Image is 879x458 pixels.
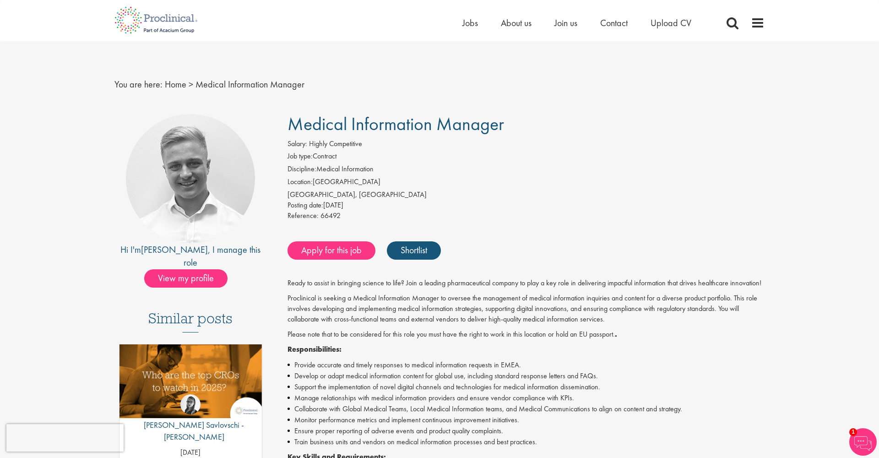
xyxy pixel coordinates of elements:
[148,311,233,333] h3: Similar posts
[288,403,765,414] li: Collaborate with Global Medical Teams, Local Medical Information teams, and Medical Communication...
[288,329,765,340] p: Please note that to be considered for this role you must have the right to work in this location ...
[126,114,255,243] img: imeage of recruiter Joshua Bye
[141,244,208,256] a: [PERSON_NAME]
[288,414,765,425] li: Monitor performance metrics and implement continuous improvement initiatives.
[501,17,532,29] a: About us
[462,17,478,29] a: Jobs
[288,293,765,325] p: Proclinical is seeking a Medical Information Manager to oversee the management of medical informa...
[288,344,342,354] strong: Responsibilities:
[144,271,237,283] a: View my profile
[600,17,628,29] a: Contact
[119,344,262,425] a: Link to a post
[114,243,267,269] div: Hi I'm , I manage this role
[180,394,201,414] img: Theodora Savlovschi - Wicks
[288,164,765,177] li: Medical Information
[554,17,577,29] a: Join us
[288,164,316,174] label: Discipline:
[119,394,262,447] a: Theodora Savlovschi - Wicks [PERSON_NAME] Savlovschi - [PERSON_NAME]
[320,211,341,220] span: 66492
[288,360,765,371] li: Provide accurate and timely responses to medical information requests in EMEA.
[288,241,375,260] a: Apply for this job
[288,382,765,393] li: Support the implementation of novel digital channels and technologies for medical information dis...
[288,393,765,403] li: Manage relationships with medical information providers and ensure vendor compliance with KPIs.
[615,329,617,339] strong: .
[288,425,765,436] li: Ensure proper reporting of adverse events and product quality complaints.
[288,151,765,164] li: Contract
[651,17,691,29] a: Upload CV
[288,177,313,187] label: Location:
[195,78,304,90] span: Medical Information Manager
[288,200,323,210] span: Posting date:
[849,428,857,436] span: 1
[288,436,765,447] li: Train business units and vendors on medical information processes and best practices.
[309,139,362,148] span: Highly Competitive
[288,371,765,382] li: Develop or adapt medical information content for global use, including standard response letters ...
[849,428,877,456] img: Chatbot
[288,139,307,149] label: Salary:
[189,78,193,90] span: >
[119,447,262,458] p: [DATE]
[288,211,319,221] label: Reference:
[288,278,765,289] p: Ready to assist in bringing science to life? Join a leading pharmaceutical company to play a key ...
[288,151,313,162] label: Job type:
[288,112,504,136] span: Medical Information Manager
[288,177,765,190] li: [GEOGRAPHIC_DATA]
[144,269,228,288] span: View my profile
[165,78,186,90] a: breadcrumb link
[288,190,765,200] div: [GEOGRAPHIC_DATA], [GEOGRAPHIC_DATA]
[119,419,262,442] p: [PERSON_NAME] Savlovschi - [PERSON_NAME]
[288,200,765,211] div: [DATE]
[387,241,441,260] a: Shortlist
[119,344,262,418] img: Top 10 CROs 2025 | Proclinical
[6,424,124,452] iframe: reCAPTCHA
[114,78,163,90] span: You are here:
